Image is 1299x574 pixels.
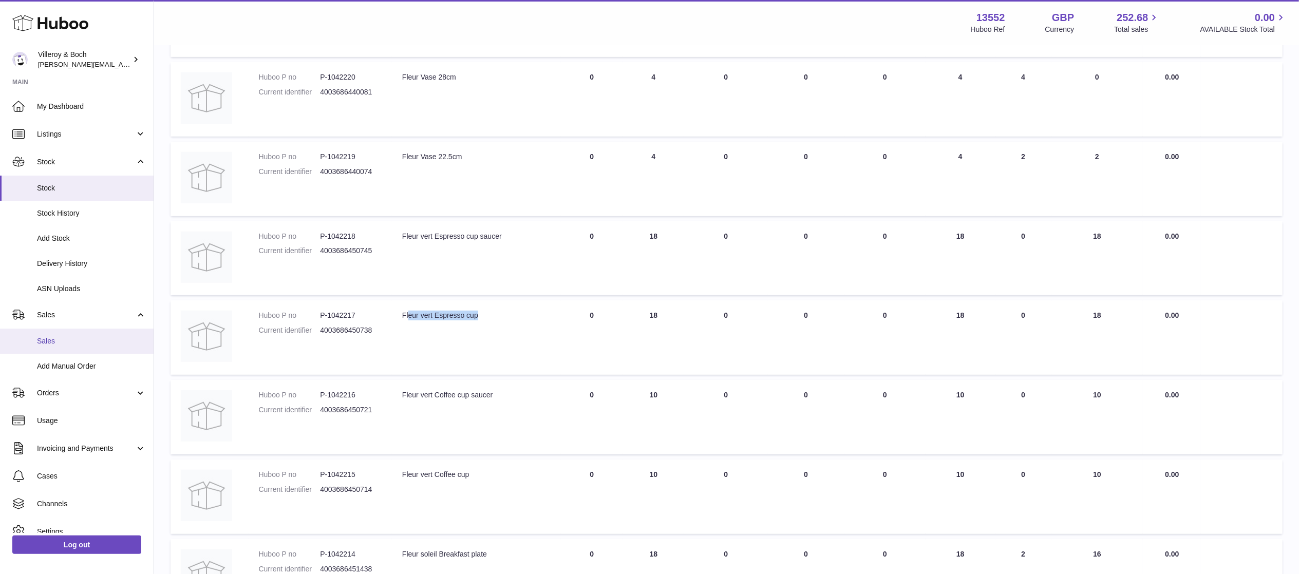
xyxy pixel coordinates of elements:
dt: Current identifier [259,405,321,415]
img: product image [181,470,232,521]
td: 0 [767,300,844,375]
td: 0 [684,460,767,534]
dd: 4003686450721 [320,405,382,415]
span: 0 [883,232,887,240]
dt: Huboo P no [259,232,321,241]
td: 0 [684,142,767,216]
td: 0 [995,380,1051,454]
dd: 4003686450745 [320,246,382,256]
dd: P-1042218 [320,232,382,241]
div: Fleur vert Coffee cup saucer [402,390,551,400]
td: 4 [623,142,684,216]
span: 252.68 [1117,11,1148,25]
div: Fleur Vase 22.5cm [402,152,551,162]
td: 0 [1051,62,1143,137]
td: 10 [926,380,995,454]
div: Fleur Vase 28cm [402,72,551,82]
span: 0 [883,550,887,558]
td: 0 [561,460,623,534]
dd: 4003686451438 [320,564,382,574]
img: trombetta.geri@villeroy-boch.com [12,52,28,67]
span: 0 [883,391,887,399]
a: 252.68 Total sales [1114,11,1160,34]
td: 0 [767,460,844,534]
span: 0.00 [1165,232,1179,240]
dd: 4003686450714 [320,485,382,494]
td: 0 [767,221,844,296]
dd: P-1042216 [320,390,382,400]
td: 0 [684,300,767,375]
td: 4 [926,142,995,216]
td: 0 [684,221,767,296]
td: 18 [926,221,995,296]
dt: Current identifier [259,326,321,335]
dd: P-1042217 [320,311,382,320]
td: 0 [561,221,623,296]
td: 0 [995,460,1051,534]
dd: P-1042215 [320,470,382,480]
span: Channels [37,499,146,509]
span: 0.00 [1165,391,1179,399]
span: 0 [883,470,887,479]
strong: 13552 [976,11,1005,25]
div: Currency [1045,25,1075,34]
div: Fleur soleil Breakfast plate [402,549,551,559]
dd: 4003686450738 [320,326,382,335]
span: 0.00 [1165,550,1179,558]
span: Sales [37,336,146,346]
img: product image [181,311,232,362]
dd: P-1042220 [320,72,382,82]
span: Cases [37,471,146,481]
td: 0 [561,62,623,137]
td: 18 [623,300,684,375]
a: 0.00 AVAILABLE Stock Total [1200,11,1287,34]
td: 0 [767,62,844,137]
span: Add Stock [37,234,146,243]
span: Stock History [37,208,146,218]
span: 0.00 [1255,11,1275,25]
span: [PERSON_NAME][EMAIL_ADDRESS][PERSON_NAME][DOMAIN_NAME] [38,60,261,68]
td: 2 [1051,142,1143,216]
dt: Current identifier [259,87,321,97]
span: Invoicing and Payments [37,444,135,453]
span: Orders [37,388,135,398]
td: 0 [561,300,623,375]
dt: Current identifier [259,246,321,256]
td: 0 [684,380,767,454]
span: 0.00 [1165,311,1179,319]
span: My Dashboard [37,102,146,111]
span: Stock [37,157,135,167]
dd: 4003686440081 [320,87,382,97]
dt: Huboo P no [259,72,321,82]
dt: Current identifier [259,485,321,494]
span: 0.00 [1165,152,1179,161]
td: 10 [623,380,684,454]
span: Sales [37,310,135,320]
td: 4 [623,62,684,137]
td: 0 [561,380,623,454]
img: product image [181,72,232,124]
td: 0 [995,221,1051,296]
td: 18 [623,221,684,296]
dd: 4003686440074 [320,167,382,177]
span: AVAILABLE Stock Total [1200,25,1287,34]
td: 0 [561,142,623,216]
td: 10 [623,460,684,534]
td: 18 [926,300,995,375]
td: 0 [684,62,767,137]
img: product image [181,390,232,442]
dt: Huboo P no [259,549,321,559]
div: Fleur vert Coffee cup [402,470,551,480]
td: 0 [995,300,1051,375]
span: 0 [883,311,887,319]
span: ASN Uploads [37,284,146,294]
span: 0.00 [1165,470,1179,479]
span: 0.00 [1165,73,1179,81]
strong: GBP [1052,11,1074,25]
td: 18 [1051,221,1143,296]
dt: Huboo P no [259,390,321,400]
img: product image [181,152,232,203]
td: 4 [926,62,995,137]
dt: Current identifier [259,564,321,574]
dt: Huboo P no [259,311,321,320]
